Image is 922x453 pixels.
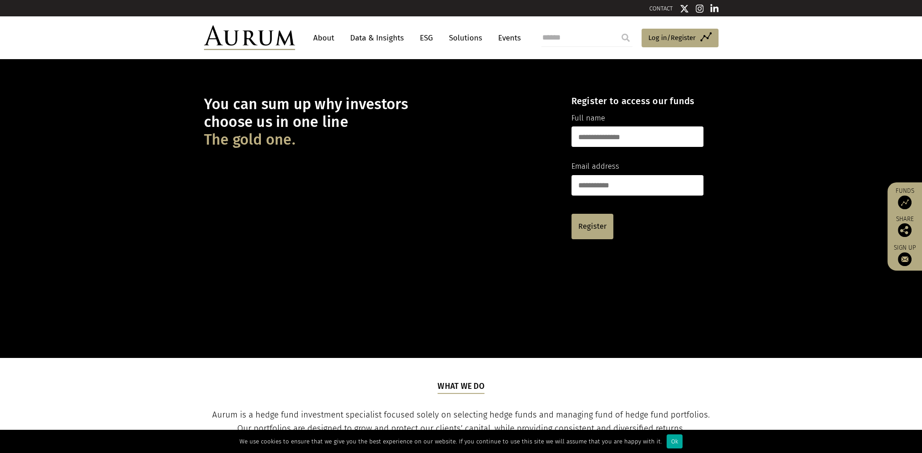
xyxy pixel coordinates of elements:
a: Sign up [892,244,917,266]
a: Register [571,214,613,239]
a: ESG [415,30,438,46]
a: Solutions [444,30,487,46]
a: Events [494,30,521,46]
a: CONTACT [649,5,673,12]
h5: What we do [438,381,484,393]
a: Data & Insights [346,30,408,46]
a: About [309,30,339,46]
span: Log in/Register [648,32,696,43]
span: Aurum is a hedge fund investment specialist focused solely on selecting hedge funds and managing ... [212,410,710,433]
div: Share [892,216,917,237]
img: Linkedin icon [710,4,718,13]
img: Instagram icon [696,4,704,13]
img: Aurum [204,25,295,50]
img: Share this post [898,223,912,237]
div: Ok [667,434,683,448]
input: Submit [616,29,635,47]
h4: Register to access our funds [571,96,703,106]
img: Twitter icon [680,4,689,13]
img: Access Funds [898,196,912,209]
img: Sign up to our newsletter [898,252,912,266]
h1: You can sum up why investors choose us in one line [204,96,555,149]
span: The gold one. [204,131,295,149]
label: Email address [571,161,619,172]
label: Full name [571,112,605,124]
a: Log in/Register [642,29,718,48]
a: Funds [892,187,917,209]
